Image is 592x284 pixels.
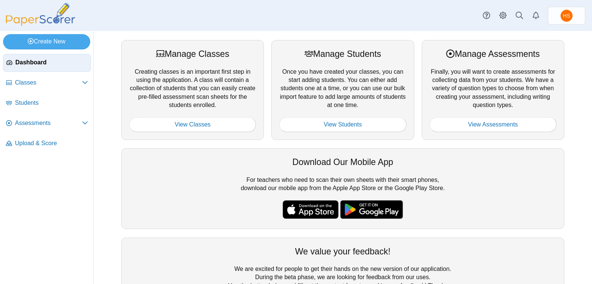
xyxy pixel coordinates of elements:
img: google-play-badge.png [340,200,403,219]
a: Alerts [528,7,544,24]
a: View Assessments [430,117,556,132]
div: Finally, you will want to create assessments for collecting data from your students. We have a va... [422,40,564,140]
a: PaperScorer [3,21,78,27]
span: Howard Stanger [561,10,573,22]
div: Manage Classes [129,48,256,60]
div: For teachers who need to scan their own sheets with their smart phones, download our mobile app f... [121,148,564,229]
a: Classes [3,74,91,92]
span: Upload & Score [15,139,88,147]
span: Classes [15,79,82,87]
a: Students [3,94,91,112]
div: Creating classes is an important first step in using the application. A class will contain a coll... [121,40,264,140]
span: Dashboard [15,58,88,67]
a: Howard Stanger [548,7,585,25]
span: Students [15,99,88,107]
a: Dashboard [3,54,91,72]
a: Upload & Score [3,135,91,153]
div: We value your feedback! [129,245,556,257]
img: PaperScorer [3,3,78,26]
span: Howard Stanger [563,13,570,18]
a: Create New [3,34,90,49]
div: Manage Assessments [430,48,556,60]
div: Manage Students [279,48,406,60]
div: Once you have created your classes, you can start adding students. You can either add students on... [271,40,414,140]
a: Assessments [3,114,91,132]
a: View Students [279,117,406,132]
a: View Classes [129,117,256,132]
span: Assessments [15,119,82,127]
img: apple-store-badge.svg [283,200,339,219]
div: Download Our Mobile App [129,156,556,168]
